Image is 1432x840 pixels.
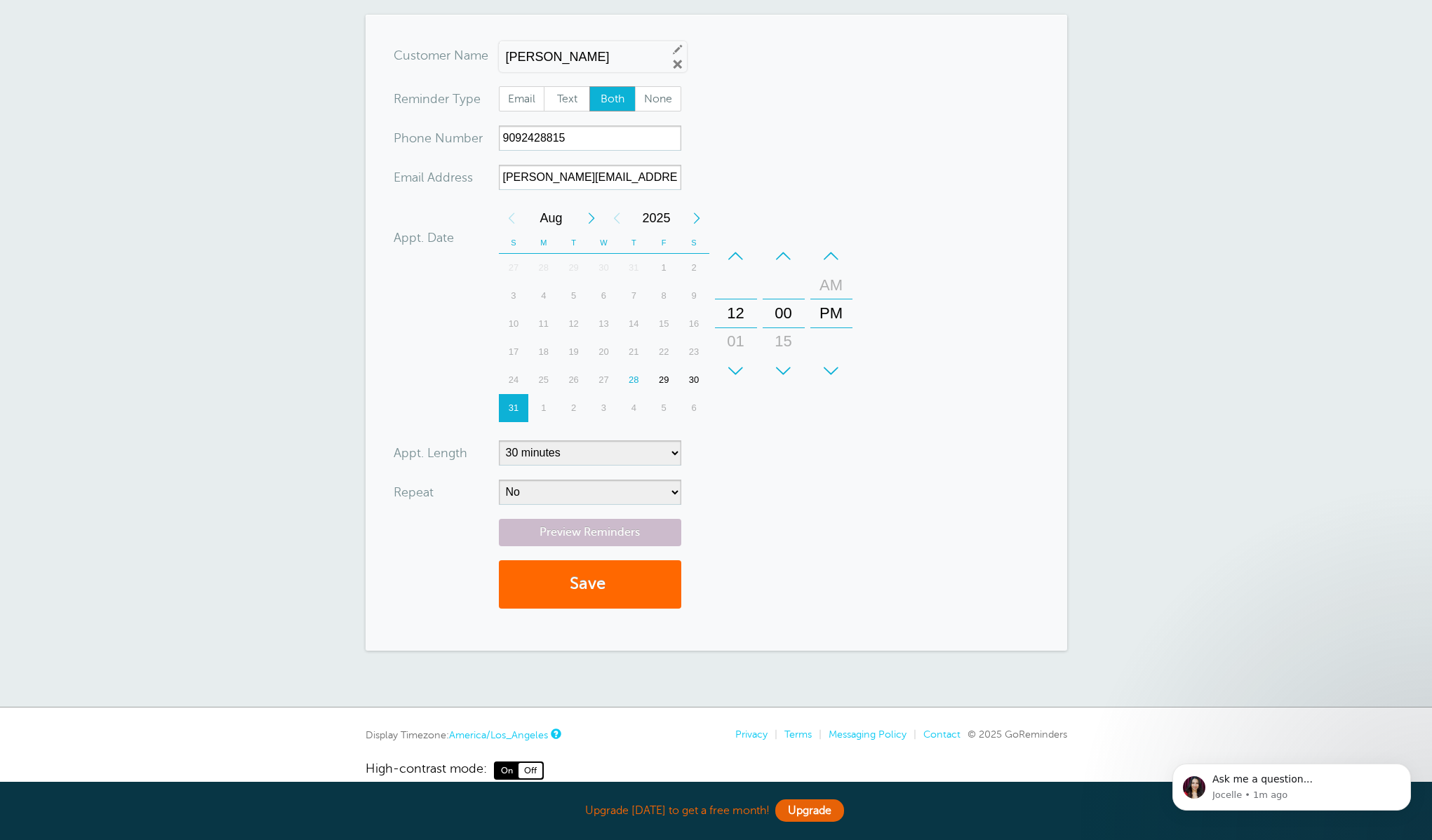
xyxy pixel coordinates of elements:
[649,338,679,366] div: Friday, August 22
[768,729,777,740] li: |
[558,338,589,366] div: Tuesday, August 19
[528,394,558,422] div: 1
[558,282,589,310] div: 5
[923,729,961,740] a: Contact
[528,232,558,254] th: M
[671,43,684,55] a: Edit
[679,282,709,310] div: 9
[499,394,529,422] div: Sunday, August 31
[589,394,619,422] div: 3
[679,338,709,366] div: 23
[589,366,619,394] div: Wednesday, August 27
[619,366,649,394] div: 28
[906,729,916,740] li: |
[589,338,619,366] div: Wednesday, August 20
[649,394,679,422] div: Friday, September 5
[579,204,604,232] div: Next Month
[684,204,709,232] div: Next Year
[551,729,559,738] a: This is the timezone being used to display dates and times to you on this device. Click the timez...
[418,171,450,184] span: il Add
[619,394,649,422] div: 4
[767,299,801,327] div: 00
[829,729,906,740] a: Messaging Policy
[499,86,545,111] label: Email
[589,282,619,310] div: Wednesday, August 6
[366,796,1067,826] div: Upgrade [DATE] to get a free month!
[499,394,529,422] div: 31
[524,204,579,232] span: August
[636,87,681,111] span: None
[394,447,467,459] label: Appt. Length
[815,299,848,327] div: PM
[635,86,681,111] label: None
[558,394,589,422] div: Tuesday, September 2
[649,254,679,282] div: 1
[589,254,619,282] div: Wednesday, July 30
[784,729,812,740] a: Terms
[679,310,709,338] div: Saturday, August 16
[558,366,589,394] div: 26
[394,486,434,499] label: Repeat
[499,232,529,254] th: S
[589,254,619,282] div: 30
[558,310,589,338] div: 12
[589,310,619,338] div: 13
[589,232,619,254] th: W
[719,355,753,384] div: 02
[767,355,801,384] div: 30
[499,282,529,310] div: 3
[719,327,753,355] div: 01
[528,310,558,338] div: Monday, August 11
[590,87,635,111] span: Both
[499,282,529,310] div: Sunday, August 3
[500,87,544,111] span: Email
[499,366,529,394] div: 24
[619,310,649,338] div: 14
[528,394,558,422] div: Monday, September 1
[499,519,681,546] a: Preview Reminders
[619,254,649,282] div: Thursday, July 31
[417,132,453,144] span: ne Nu
[679,282,709,310] div: Saturday, August 9
[679,394,709,422] div: Saturday, September 6
[416,49,464,62] span: tomer N
[394,132,417,144] span: Pho
[1151,743,1432,833] iframe: Intercom notifications message
[528,254,558,282] div: 28
[649,366,679,394] div: Friday, August 29
[619,282,649,310] div: Thursday, August 7
[499,560,681,609] button: Save
[589,86,636,111] label: Both
[589,338,619,366] div: 20
[499,338,529,366] div: Sunday, August 17
[619,394,649,422] div: Thursday, September 4
[394,43,499,68] div: ame
[589,366,619,394] div: 27
[366,761,487,780] span: High-contrast mode:
[619,282,649,310] div: 7
[649,254,679,282] div: Friday, August 1
[812,729,822,740] li: |
[649,310,679,338] div: Friday, August 15
[619,338,649,366] div: 21
[558,254,589,282] div: Tuesday, July 29
[366,761,1067,780] a: High-contrast mode: On Off
[968,729,1067,740] span: © 2025 GoReminders
[619,310,649,338] div: Thursday, August 14
[558,254,589,282] div: 29
[589,394,619,422] div: Wednesday, September 3
[499,254,529,282] div: 27
[394,126,499,151] div: mber
[619,232,649,254] th: T
[619,338,649,366] div: Thursday, August 21
[518,763,542,778] span: Off
[679,366,709,394] div: Saturday, August 30
[499,338,529,366] div: 17
[528,254,558,282] div: Monday, July 28
[649,282,679,310] div: 8
[528,338,558,366] div: 18
[619,366,649,394] div: Today, Thursday, August 28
